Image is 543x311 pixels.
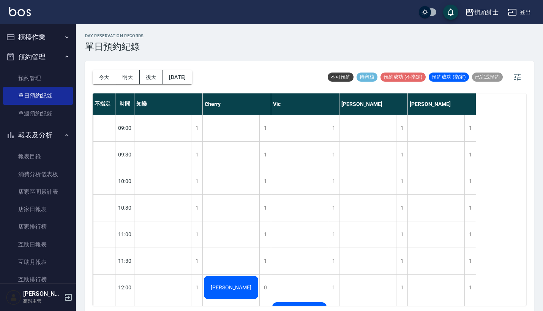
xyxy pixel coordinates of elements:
div: 1 [396,221,407,248]
a: 互助月報表 [3,253,73,271]
span: [PERSON_NAME] [209,284,253,290]
div: 09:00 [115,115,134,141]
button: [DATE] [163,70,192,84]
div: 1 [191,221,202,248]
div: 1 [396,168,407,194]
a: 店家排行榜 [3,218,73,235]
div: 11:30 [115,248,134,274]
div: 知樂 [134,93,203,115]
div: 1 [328,275,339,301]
div: 1 [259,168,271,194]
span: 預約成功 (指定) [429,74,469,81]
a: 預約管理 [3,69,73,87]
div: 1 [328,142,339,168]
div: 1 [191,275,202,301]
h3: 單日預約紀錄 [85,41,144,52]
a: 店家區間累計表 [3,183,73,200]
a: 互助排行榜 [3,271,73,288]
div: [PERSON_NAME] [339,93,408,115]
h2: day Reservation records [85,33,144,38]
a: 互助日報表 [3,236,73,253]
div: 1 [396,142,407,168]
div: 1 [464,168,476,194]
button: save [443,5,458,20]
a: 單週預約紀錄 [3,105,73,122]
div: 1 [328,168,339,194]
span: 已完成預約 [472,74,503,81]
div: 1 [464,195,476,221]
div: 1 [464,221,476,248]
div: 1 [191,168,202,194]
a: 消費分析儀表板 [3,166,73,183]
button: 預約管理 [3,47,73,67]
div: 12:00 [115,274,134,301]
span: 預約成功 (不指定) [380,74,426,81]
button: 登出 [505,5,534,19]
div: 1 [191,142,202,168]
div: Vic [271,93,339,115]
div: 1 [259,115,271,141]
button: 後天 [140,70,163,84]
img: Person [6,290,21,305]
div: 1 [464,248,476,274]
div: 1 [191,248,202,274]
div: 街頭紳士 [474,8,499,17]
button: 明天 [116,70,140,84]
div: 1 [464,275,476,301]
div: 10:00 [115,168,134,194]
h5: [PERSON_NAME] [23,290,62,298]
div: 1 [464,142,476,168]
div: 09:30 [115,141,134,168]
button: 今天 [93,70,116,84]
div: 1 [464,115,476,141]
div: 1 [396,275,407,301]
div: 10:30 [115,194,134,221]
div: 1 [259,142,271,168]
button: 街頭紳士 [462,5,502,20]
img: Logo [9,7,31,16]
a: 報表目錄 [3,148,73,165]
a: 單日預約紀錄 [3,87,73,104]
div: 1 [191,115,202,141]
div: 不指定 [93,93,115,115]
a: 店家日報表 [3,200,73,218]
div: 1 [396,195,407,221]
div: [PERSON_NAME] [408,93,476,115]
span: 不可預約 [328,74,354,81]
div: 1 [328,115,339,141]
div: 1 [191,195,202,221]
div: 1 [328,195,339,221]
div: 1 [259,221,271,248]
p: 高階主管 [23,298,62,305]
div: 0 [259,275,271,301]
div: 1 [396,115,407,141]
button: 櫃檯作業 [3,27,73,47]
div: Cherry [203,93,271,115]
div: 1 [259,248,271,274]
span: 待審核 [357,74,377,81]
div: 1 [328,221,339,248]
div: 1 [259,195,271,221]
div: 時間 [115,93,134,115]
div: 1 [396,248,407,274]
div: 1 [328,248,339,274]
button: 報表及分析 [3,125,73,145]
div: 11:00 [115,221,134,248]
